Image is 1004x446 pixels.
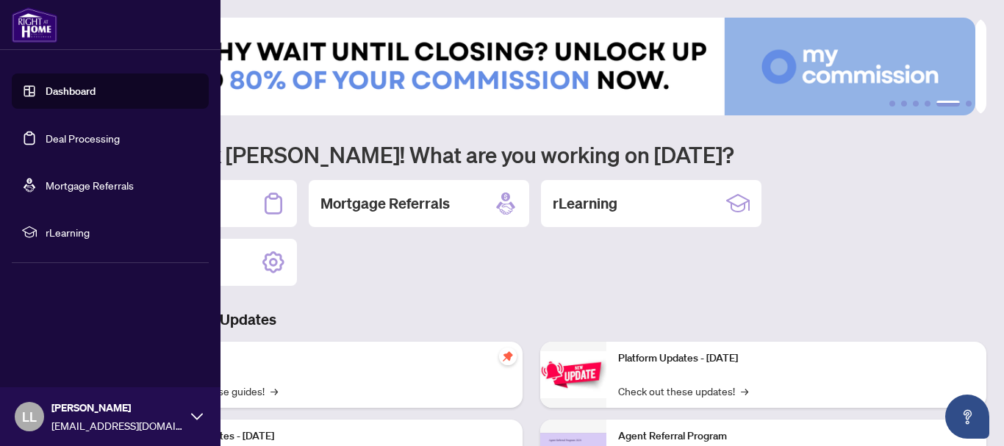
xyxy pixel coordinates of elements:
span: [PERSON_NAME] [51,400,184,416]
a: Check out these updates!→ [618,383,748,399]
h1: Welcome back [PERSON_NAME]! What are you working on [DATE]? [76,140,986,168]
p: Platform Updates - [DATE] [618,350,975,367]
button: Open asap [945,395,989,439]
button: 1 [889,101,895,107]
a: Dashboard [46,84,96,98]
button: 3 [913,101,919,107]
span: LL [22,406,37,427]
span: [EMAIL_ADDRESS][DOMAIN_NAME] [51,417,184,434]
button: 4 [925,101,931,107]
h2: Mortgage Referrals [320,193,450,214]
img: Platform Updates - June 23, 2025 [540,351,606,398]
p: Self-Help [154,350,511,367]
p: Platform Updates - [DATE] [154,428,511,445]
a: Deal Processing [46,132,120,145]
img: logo [12,7,57,43]
button: 2 [901,101,907,107]
span: → [741,383,748,399]
h3: Brokerage & Industry Updates [76,309,986,330]
span: → [270,383,278,399]
button: 6 [966,101,972,107]
span: rLearning [46,224,198,240]
img: Slide 4 [76,18,975,115]
button: 5 [936,101,960,107]
span: pushpin [499,348,517,365]
h2: rLearning [553,193,617,214]
a: Mortgage Referrals [46,179,134,192]
p: Agent Referral Program [618,428,975,445]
